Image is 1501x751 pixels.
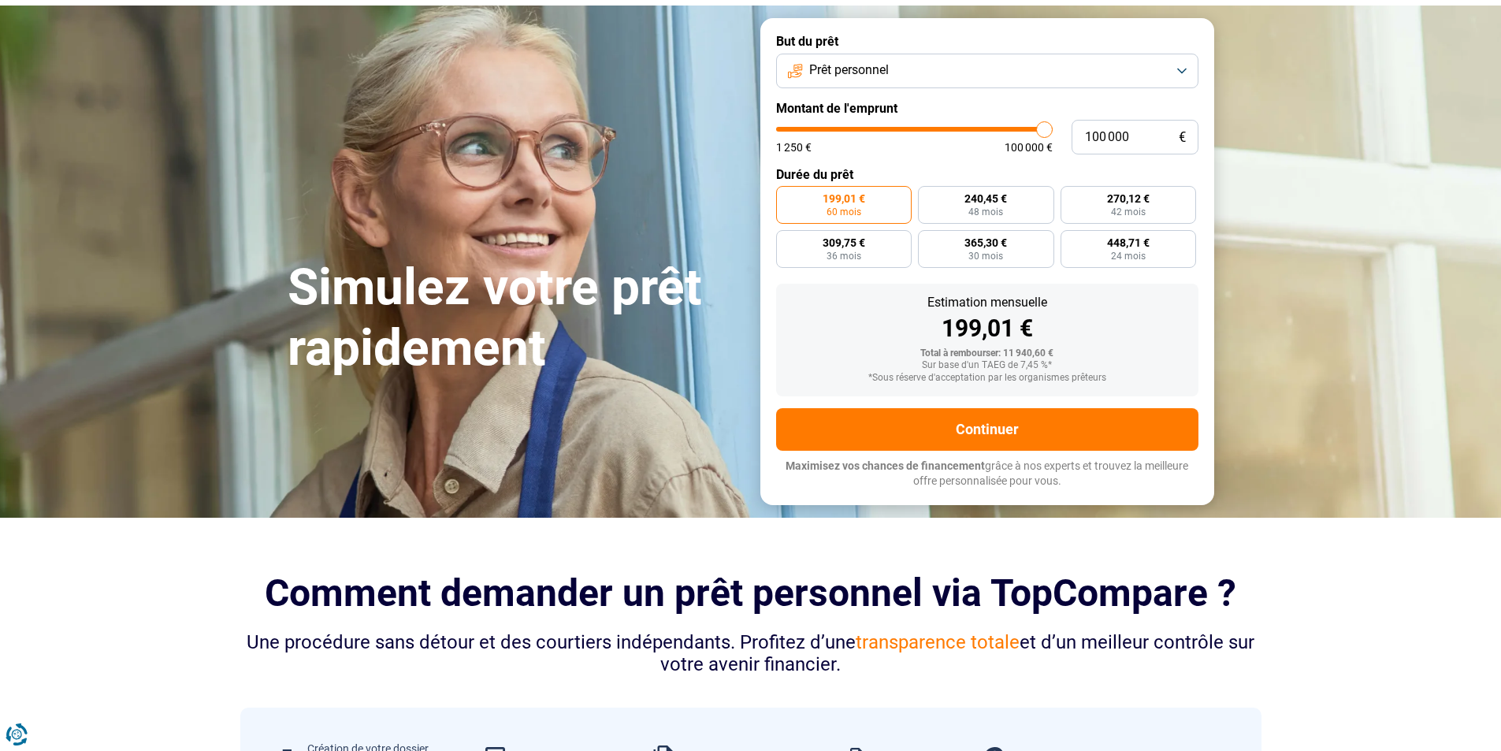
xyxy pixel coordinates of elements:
[776,408,1198,451] button: Continuer
[823,237,865,248] span: 309,75 €
[789,317,1186,340] div: 199,01 €
[789,373,1186,384] div: *Sous réserve d'acceptation par les organismes prêteurs
[827,251,861,261] span: 36 mois
[789,360,1186,371] div: Sur base d'un TAEG de 7,45 %*
[1107,237,1150,248] span: 448,71 €
[786,459,985,472] span: Maximisez vos chances de financement
[1005,142,1053,153] span: 100 000 €
[856,631,1020,653] span: transparence totale
[968,207,1003,217] span: 48 mois
[964,193,1007,204] span: 240,45 €
[1111,207,1146,217] span: 42 mois
[1179,131,1186,144] span: €
[823,193,865,204] span: 199,01 €
[1107,193,1150,204] span: 270,12 €
[789,296,1186,309] div: Estimation mensuelle
[776,34,1198,49] label: But du prêt
[240,571,1261,615] h2: Comment demander un prêt personnel via TopCompare ?
[776,459,1198,489] p: grâce à nos experts et trouvez la meilleure offre personnalisée pour vous.
[968,251,1003,261] span: 30 mois
[776,101,1198,116] label: Montant de l'emprunt
[776,142,812,153] span: 1 250 €
[827,207,861,217] span: 60 mois
[776,167,1198,182] label: Durée du prêt
[240,631,1261,677] div: Une procédure sans détour et des courtiers indépendants. Profitez d’une et d’un meilleur contrôle...
[288,258,741,379] h1: Simulez votre prêt rapidement
[964,237,1007,248] span: 365,30 €
[809,61,889,79] span: Prêt personnel
[1111,251,1146,261] span: 24 mois
[776,54,1198,88] button: Prêt personnel
[789,348,1186,359] div: Total à rembourser: 11 940,60 €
